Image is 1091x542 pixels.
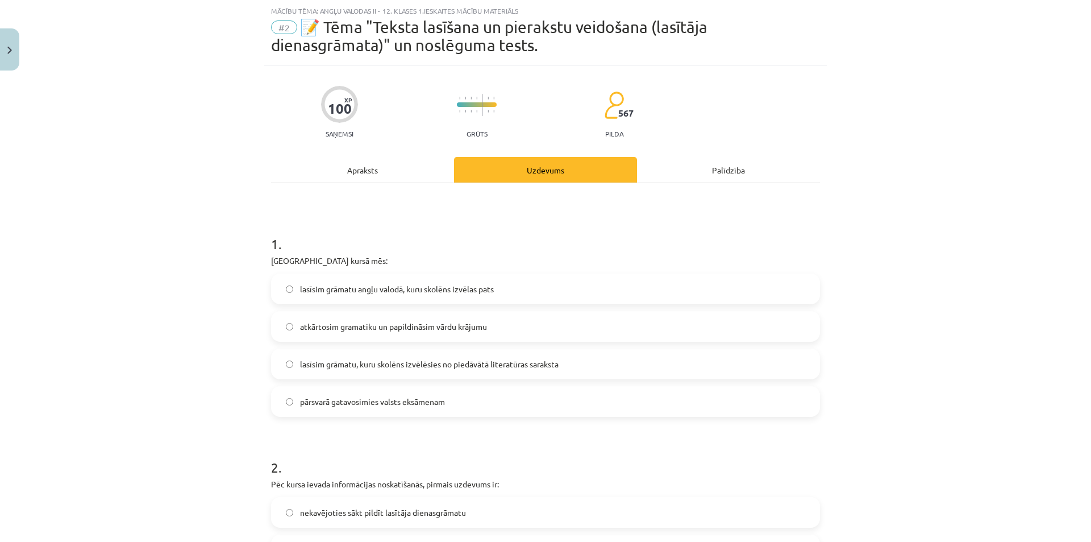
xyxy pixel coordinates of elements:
h1: 2 . [271,440,820,475]
img: students-c634bb4e5e11cddfef0936a35e636f08e4e9abd3cc4e673bd6f9a4125e45ecb1.svg [604,91,624,119]
span: #2 [271,20,297,34]
div: Uzdevums [454,157,637,183]
img: icon-short-line-57e1e144782c952c97e751825c79c345078a6d821885a25fce030b3d8c18986b.svg [476,97,477,100]
span: lasīsim grāmatu angļu valodā, kuru skolēns izvēlas pats [300,283,494,295]
p: Pēc kursa ievada informācijas noskatīšanās, pirmais uzdevums ir: [271,478,820,490]
div: Apraksts [271,157,454,183]
input: nekavējoties sākt pildīt lasītāja dienasgrāmatu [286,509,293,516]
img: icon-short-line-57e1e144782c952c97e751825c79c345078a6d821885a25fce030b3d8c18986b.svg [465,110,466,113]
span: nekavējoties sākt pildīt lasītāja dienasgrāmatu [300,507,466,519]
input: atkārtosim gramatiku un papildināsim vārdu krājumu [286,323,293,330]
span: XP [344,97,352,103]
img: icon-short-line-57e1e144782c952c97e751825c79c345078a6d821885a25fce030b3d8c18986b.svg [465,97,466,100]
p: Grūts [467,130,488,138]
img: icon-short-line-57e1e144782c952c97e751825c79c345078a6d821885a25fce030b3d8c18986b.svg [459,110,460,113]
img: icon-short-line-57e1e144782c952c97e751825c79c345078a6d821885a25fce030b3d8c18986b.svg [459,97,460,100]
img: icon-short-line-57e1e144782c952c97e751825c79c345078a6d821885a25fce030b3d8c18986b.svg [493,97,494,100]
span: 📝 Tēma "Teksta lasīšana un pierakstu veidošana (lasītāja dienasgrāmata)" un noslēguma tests. [271,18,707,55]
input: pārsvarā gatavosimies valsts eksāmenam [286,398,293,406]
img: icon-close-lesson-0947bae3869378f0d4975bcd49f059093ad1ed9edebbc8119c70593378902aed.svg [7,47,12,54]
div: Mācību tēma: Angļu valodas ii - 12. klases 1.ieskaites mācību materiāls [271,7,820,15]
div: Palīdzība [637,157,820,183]
img: icon-short-line-57e1e144782c952c97e751825c79c345078a6d821885a25fce030b3d8c18986b.svg [476,110,477,113]
img: icon-short-line-57e1e144782c952c97e751825c79c345078a6d821885a25fce030b3d8c18986b.svg [470,110,472,113]
img: icon-long-line-d9ea69661e0d244f92f715978eff75569469978d946b2353a9bb055b3ed8787d.svg [482,94,483,116]
input: lasīsim grāmatu, kuru skolēns izvēlēsies no piedāvātā literatūras saraksta [286,361,293,368]
span: pārsvarā gatavosimies valsts eksāmenam [300,396,445,408]
span: lasīsim grāmatu, kuru skolēns izvēlēsies no piedāvātā literatūras saraksta [300,358,559,370]
p: pilda [605,130,623,138]
img: icon-short-line-57e1e144782c952c97e751825c79c345078a6d821885a25fce030b3d8c18986b.svg [493,110,494,113]
img: icon-short-line-57e1e144782c952c97e751825c79c345078a6d821885a25fce030b3d8c18986b.svg [488,97,489,100]
img: icon-short-line-57e1e144782c952c97e751825c79c345078a6d821885a25fce030b3d8c18986b.svg [470,97,472,100]
p: Saņemsi [321,130,358,138]
h1: 1 . [271,216,820,251]
div: 100 [328,101,352,117]
img: icon-short-line-57e1e144782c952c97e751825c79c345078a6d821885a25fce030b3d8c18986b.svg [488,110,489,113]
span: atkārtosim gramatiku un papildināsim vārdu krājumu [300,321,487,333]
span: 567 [618,108,634,118]
input: lasīsim grāmatu angļu valodā, kuru skolēns izvēlas pats [286,286,293,293]
p: [GEOGRAPHIC_DATA] kursā mēs: [271,255,820,267]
